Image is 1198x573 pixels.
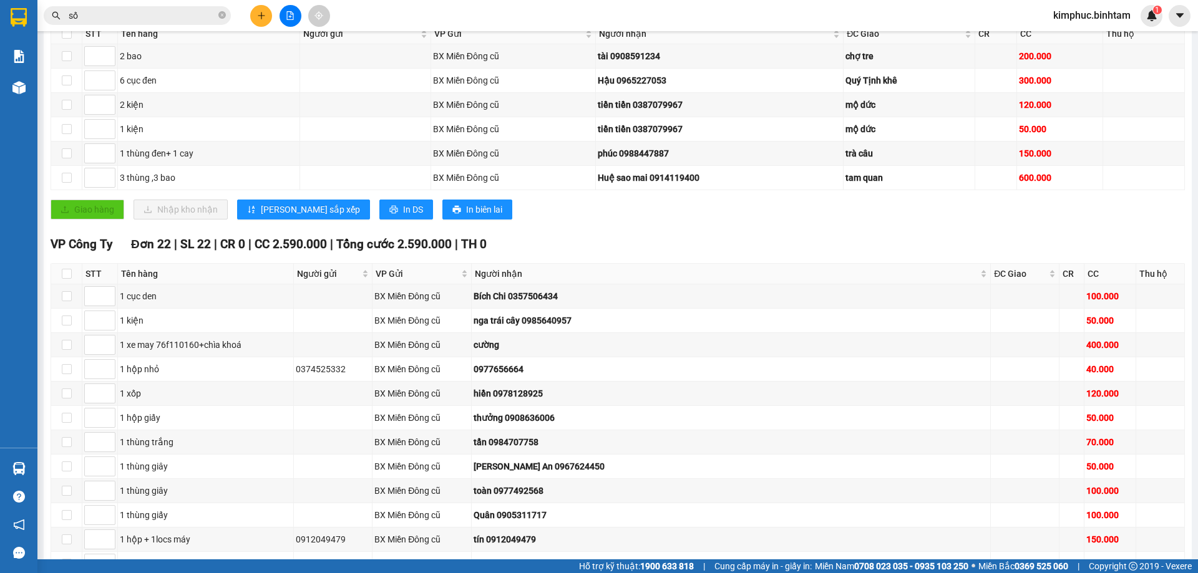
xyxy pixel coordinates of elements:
div: 70.000 [1086,435,1134,449]
div: BX Miền Đông cũ [374,484,469,498]
span: close-circle [218,10,226,22]
span: ⚪️ [972,564,975,569]
td: BX Miền Đông cũ [431,117,596,142]
span: down [105,370,112,378]
span: down [105,541,112,548]
span: | [455,237,458,251]
div: 1 thùng giây [120,484,291,498]
span: | [214,237,217,251]
div: mộ dức [845,122,972,136]
span: | [174,237,177,251]
th: Thu hộ [1103,24,1185,44]
div: BX Miền Đông cũ [374,338,469,352]
th: Thu hộ [1136,264,1185,284]
img: solution-icon [12,50,26,63]
span: up [105,122,112,129]
div: BX Miền Đông cũ [433,98,593,112]
td: BX Miền Đông cũ [373,406,471,430]
div: 600.000 [1019,171,1101,185]
span: Increase Value [101,481,115,491]
span: Increase Value [101,384,115,393]
div: thưởng 0908636006 [474,411,989,425]
th: CC [1017,24,1103,44]
span: down [105,155,112,162]
input: Tìm tên, số ĐT hoặc mã đơn [69,9,216,22]
span: Decrease Value [101,105,115,114]
th: CR [975,24,1018,44]
span: Increase Value [101,168,115,178]
span: | [330,237,333,251]
td: BX Miền Đông cũ [373,455,471,479]
span: Decrease Value [101,491,115,500]
div: BX Miền Đông cũ [433,171,593,185]
span: Decrease Value [101,418,115,427]
th: Tên hàng [118,264,294,284]
span: Increase Value [101,47,115,56]
span: Increase Value [101,457,115,466]
div: 200.000 [1019,49,1101,63]
span: Decrease Value [101,539,115,549]
div: 120.000 [1086,387,1134,400]
div: xe 1197 nhận(số đt trên thùng)xe thu 350 [474,557,989,571]
div: 120.000 [1019,98,1101,112]
td: BX Miền Đông cũ [431,69,596,93]
div: 1 xốp [120,387,291,400]
div: 1 cục den [120,289,291,303]
span: up [105,483,112,491]
span: Increase Value [101,554,115,564]
span: search [52,11,61,20]
span: Increase Value [101,335,115,345]
td: BX Miền Đông cũ [431,93,596,117]
span: Decrease Value [101,129,115,138]
div: 100.000 [1086,508,1134,522]
div: BX Miền Đông cũ [374,460,469,473]
span: Decrease Value [101,345,115,354]
div: 1 thùng giây [120,460,291,473]
span: Increase Value [101,287,115,296]
td: BX Miền Đông cũ [373,333,471,357]
span: SL 22 [180,237,211,251]
div: cường [474,338,989,352]
span: Hỗ trợ kỹ thuật: [579,559,694,573]
span: up [105,386,112,393]
span: up [105,170,112,178]
span: up [105,459,112,466]
div: chợ tre [845,49,972,63]
div: Huệ sao mai 0914119400 [598,171,841,185]
div: 50.000 [1086,411,1134,425]
div: 50.000 [1019,122,1101,136]
div: 1 hộp giấy [120,411,291,425]
span: VP Gửi [434,27,583,41]
span: up [105,337,112,345]
th: STT [82,24,118,44]
span: 1 [1155,6,1159,14]
img: icon-new-feature [1146,10,1157,21]
span: question-circle [13,491,25,503]
div: BX Miền Đông cũ [374,411,469,425]
div: BX Miền Đông cũ [374,557,469,571]
span: up [105,146,112,153]
td: BX Miền Đông cũ [431,142,596,166]
span: ĐC Giao [847,27,962,41]
span: sort-ascending [247,205,256,215]
span: down [105,346,112,354]
span: | [248,237,251,251]
span: down [105,492,112,499]
div: 300.000 [1019,74,1101,87]
div: 50.000 [1086,460,1134,473]
div: BX Miền Đông cũ [374,532,469,546]
span: printer [389,205,398,215]
span: Decrease Value [101,442,115,451]
td: BX Miền Đông cũ [431,166,596,190]
img: warehouse-icon [12,81,26,94]
div: Hậu 0965227053 [598,74,841,87]
div: BX Miền Đông cũ [433,122,593,136]
sup: 1 [1153,6,1162,14]
strong: 0708 023 035 - 0935 103 250 [854,561,968,571]
span: up [105,556,112,564]
div: 1 thùng đen+ 1 cay [120,147,298,160]
span: Increase Value [101,433,115,442]
div: 2 kiện [120,98,298,112]
strong: 1900 633 818 [640,561,694,571]
div: tiền tiền 0387079967 [598,122,841,136]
